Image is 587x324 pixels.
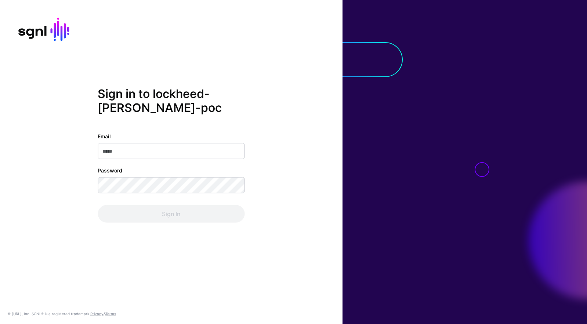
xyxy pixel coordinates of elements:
[105,312,116,316] a: Terms
[98,132,111,140] label: Email
[90,312,104,316] a: Privacy
[98,167,122,174] label: Password
[98,87,244,115] h2: Sign in to lockheed-[PERSON_NAME]-poc
[7,311,116,317] div: © [URL], Inc. SGNL® is a registered trademark. &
